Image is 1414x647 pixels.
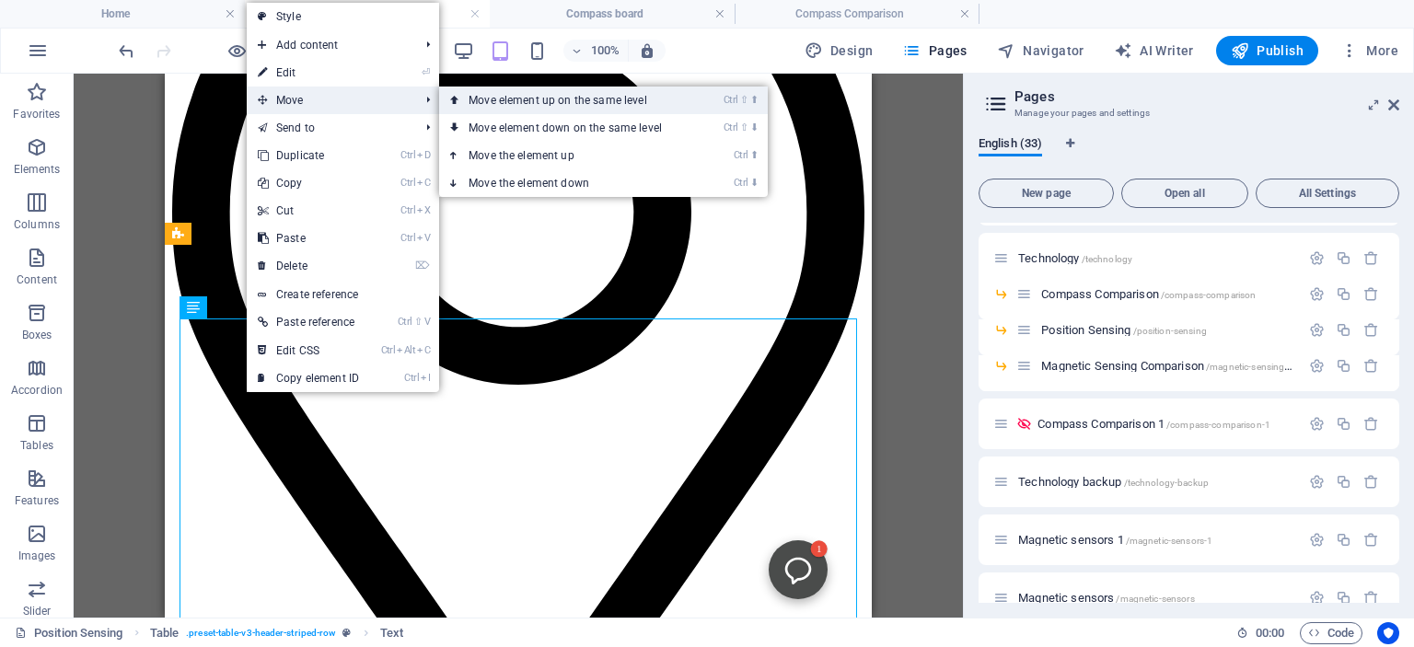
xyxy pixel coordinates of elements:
i: Ctrl [724,94,738,106]
button: All Settings [1256,179,1399,208]
i: Ctrl [400,149,415,161]
a: Ctrl⇧VPaste reference [247,308,370,336]
span: Click to open page [1041,323,1207,337]
p: Tables [20,438,53,453]
div: Technology/technology [1013,252,1300,264]
i: C [417,177,430,189]
a: CtrlAltCEdit CSS [247,337,370,364]
button: Navigator [990,36,1092,65]
button: More [1333,36,1406,65]
span: New page [987,188,1106,199]
a: CtrlVPaste [247,225,370,252]
button: Open all [1121,179,1248,208]
div: Remove [1363,590,1379,606]
p: Favorites [13,107,60,121]
span: /magnetic-sensors-1 [1126,536,1213,546]
div: Magnetic Sensing Comparison/magnetic-sensing-comparison [1036,360,1300,372]
p: Features [15,493,59,508]
i: Ctrl [724,121,738,133]
div: Duplicate [1336,250,1351,266]
span: /technology-backup [1124,478,1210,488]
span: /compass-comparison-1 [1166,420,1270,430]
span: Open all [1130,188,1240,199]
a: ⌦Delete [247,252,370,280]
span: Click to open page [1037,417,1270,431]
div: Duplicate [1336,590,1351,606]
div: Duplicate [1336,322,1351,338]
i: V [424,316,430,328]
i: C [417,344,430,356]
a: CtrlCCopy [247,169,370,197]
i: Ctrl [734,149,748,161]
i: Ctrl [400,177,415,189]
i: On resize automatically adjust zoom level to fit chosen device. [639,42,655,59]
div: Duplicate [1336,532,1351,548]
div: Duplicate [1336,474,1351,490]
div: Settings [1309,286,1325,302]
i: X [417,204,430,216]
span: Design [805,41,874,60]
i: ⇧ [740,94,748,106]
i: ⇧ [740,121,748,133]
div: Remove [1363,286,1379,302]
div: Language Tabs [979,136,1399,171]
span: All Settings [1264,188,1391,199]
h4: Compass board [490,4,735,24]
i: Ctrl [404,372,419,384]
div: Compass Comparison 1/compass-comparison-1 [1032,418,1300,430]
p: Images [18,549,56,563]
div: Remove [1363,322,1379,338]
a: ⏎Edit [247,59,370,87]
div: Magnetic sensors/magnetic-sensors [1013,592,1300,604]
p: Accordion [11,383,63,398]
h3: Manage your pages and settings [1014,105,1362,121]
button: Design [797,36,881,65]
i: Ctrl [734,177,748,189]
i: ⏎ [422,66,430,78]
span: /magnetic-sensing-comparison [1206,362,1338,372]
p: Boxes [22,328,52,342]
div: Remove [1363,474,1379,490]
div: Position Sensing/position-sensing [1036,324,1300,336]
i: ⬆ [750,149,759,161]
a: Ctrl⇧⬇Move element down on the same level [439,114,699,142]
nav: breadcrumb [150,622,403,644]
i: ⬆ [750,94,759,106]
a: CtrlXCut [247,197,370,225]
a: Ctrl⬆Move the element up [439,142,699,169]
h4: Compass Comparison [735,4,979,24]
div: Remove [1363,250,1379,266]
span: . preset-table-v3-header-striped-row [186,622,335,644]
i: Undo: Change text (Ctrl+Z) [116,40,137,62]
div: Technology backup/technology-backup [1013,476,1300,488]
div: Duplicate [1336,416,1351,432]
span: /compass-comparison [1161,290,1257,300]
a: Style [247,3,439,30]
div: Design (Ctrl+Alt+Y) [797,36,881,65]
span: Code [1308,622,1354,644]
span: /position-sensing [1133,326,1207,336]
span: Navigator [997,41,1084,60]
a: CtrlICopy element ID [247,364,370,392]
button: undo [115,40,137,62]
button: AI Writer [1107,36,1201,65]
button: 100% [563,40,629,62]
span: Click to select. Double-click to edit [150,622,179,644]
i: D [417,149,430,161]
div: Settings [1309,532,1325,548]
h6: 100% [591,40,620,62]
div: Duplicate [1336,286,1351,302]
h6: Session time [1236,622,1285,644]
a: Send to [247,114,411,142]
div: Settings [1309,250,1325,266]
span: Click to select. Double-click to edit [380,622,403,644]
p: Columns [14,217,60,232]
i: Ctrl [400,232,415,244]
span: More [1340,41,1398,60]
div: Settings [1309,590,1325,606]
button: Pages [895,36,974,65]
span: 00 00 [1256,622,1284,644]
button: Open chatbot window [604,467,663,526]
span: AI Writer [1114,41,1194,60]
i: ⇧ [414,316,423,328]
